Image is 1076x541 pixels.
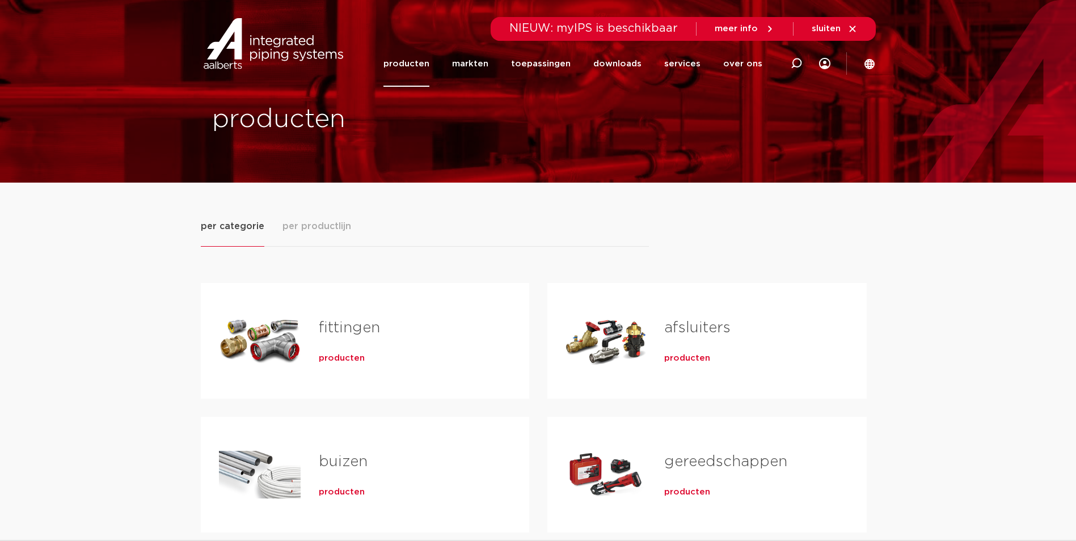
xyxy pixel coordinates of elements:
a: toepassingen [511,41,571,87]
span: meer info [715,24,758,33]
a: producten [383,41,429,87]
a: meer info [715,24,775,34]
div: my IPS [819,41,830,87]
span: sluiten [812,24,841,33]
nav: Menu [383,41,762,87]
a: producten [319,487,365,498]
h1: producten [212,102,533,138]
a: gereedschappen [664,454,787,469]
a: over ons [723,41,762,87]
span: per productlijn [282,219,351,233]
a: producten [319,353,365,364]
a: buizen [319,454,368,469]
a: sluiten [812,24,858,34]
span: NIEUW: myIPS is beschikbaar [509,23,678,34]
a: downloads [593,41,642,87]
a: fittingen [319,320,380,335]
a: services [664,41,701,87]
a: producten [664,487,710,498]
span: per categorie [201,219,264,233]
a: afsluiters [664,320,731,335]
a: markten [452,41,488,87]
a: producten [664,353,710,364]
